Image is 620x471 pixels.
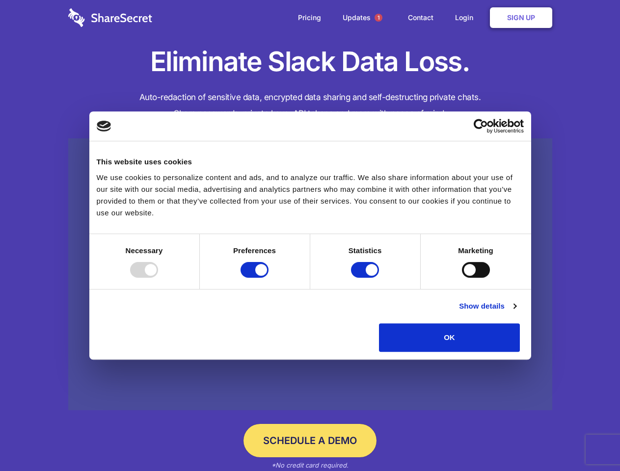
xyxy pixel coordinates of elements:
img: logo [97,121,111,131]
h1: Eliminate Slack Data Loss. [68,44,552,79]
img: logo-wordmark-white-trans-d4663122ce5f474addd5e946df7df03e33cb6a1c49d2221995e7729f52c070b2.svg [68,8,152,27]
a: Contact [398,2,443,33]
strong: Marketing [458,246,493,255]
div: We use cookies to personalize content and ads, and to analyze our traffic. We also share informat... [97,172,524,219]
strong: Necessary [126,246,163,255]
h4: Auto-redaction of sensitive data, encrypted data sharing and self-destructing private chats. Shar... [68,89,552,122]
em: *No credit card required. [271,461,349,469]
strong: Statistics [349,246,382,255]
a: Pricing [288,2,331,33]
a: Show details [459,300,516,312]
a: Sign Up [490,7,552,28]
strong: Preferences [233,246,276,255]
div: This website uses cookies [97,156,524,168]
a: Login [445,2,488,33]
a: Schedule a Demo [243,424,377,457]
button: OK [379,323,520,352]
a: Usercentrics Cookiebot - opens in a new window [438,119,524,133]
a: Wistia video thumbnail [68,138,552,411]
span: 1 [375,14,382,22]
